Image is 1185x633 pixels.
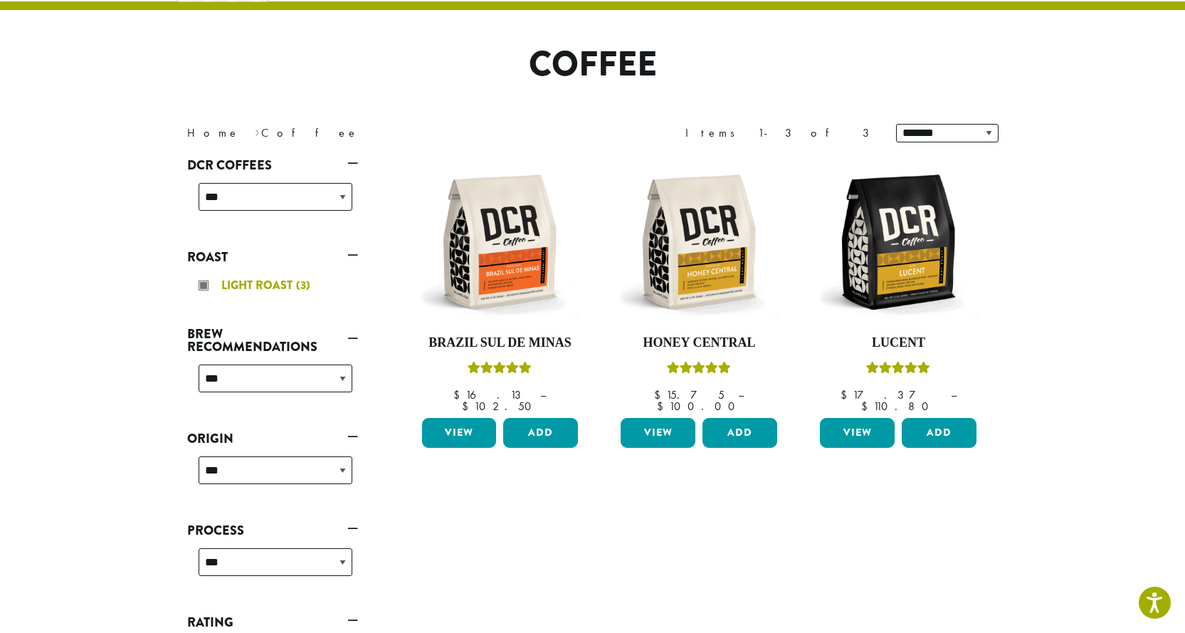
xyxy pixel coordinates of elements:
a: Honey CentralRated 5.00 out of 5 [617,160,781,412]
span: (3) [296,277,310,293]
bdi: 16.13 [453,387,527,402]
h1: Coffee [177,44,1009,85]
div: Rated 5.00 out of 5 [468,360,532,381]
bdi: 102.50 [462,399,538,414]
h4: Honey Central [617,335,781,351]
img: DCR-12oz-Brazil-Sul-De-Minas-Stock-scaled.png [418,160,581,324]
div: Process [187,543,358,593]
a: Home [187,125,240,140]
span: $ [654,387,666,402]
a: View [422,418,497,448]
span: › [255,120,260,142]
a: View [621,418,695,448]
span: – [951,387,957,402]
button: Add [702,418,777,448]
nav: Breadcrumb [187,125,572,142]
span: Light Roast [221,277,296,293]
a: LucentRated 5.00 out of 5 [816,160,980,412]
a: Origin [187,427,358,451]
bdi: 100.00 [657,399,742,414]
a: Roast [187,245,358,269]
a: Brew Recommendations [187,322,358,359]
a: Process [187,518,358,543]
div: Origin [187,451,358,501]
span: – [738,387,744,402]
div: Roast [187,269,358,305]
div: Rated 5.00 out of 5 [667,360,731,381]
button: Add [902,418,976,448]
a: DCR Coffees [187,153,358,177]
div: Items 1-3 of 3 [685,125,875,142]
span: $ [657,399,669,414]
span: $ [453,387,465,402]
div: Brew Recommendations [187,359,358,409]
div: DCR Coffees [187,177,358,228]
a: View [820,418,895,448]
span: $ [462,399,474,414]
a: Brazil Sul De MinasRated 5.00 out of 5 [418,160,582,412]
div: Rated 5.00 out of 5 [866,360,930,381]
img: DCR-12oz-Honey-Central-Stock-scaled.png [617,160,781,324]
bdi: 17.37 [841,387,937,402]
img: DCR-12oz-Lucent-Stock-scaled.png [816,160,980,324]
span: $ [861,399,873,414]
h4: Brazil Sul De Minas [418,335,582,351]
span: – [540,387,546,402]
h4: Lucent [816,335,980,351]
bdi: 15.75 [654,387,725,402]
span: $ [841,387,853,402]
button: Add [503,418,578,448]
bdi: 110.80 [861,399,935,414]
